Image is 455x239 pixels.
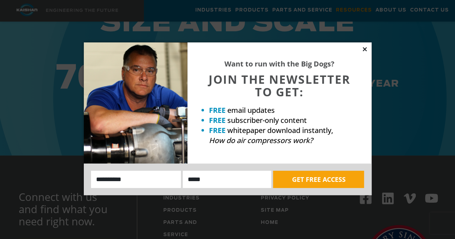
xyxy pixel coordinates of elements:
input: Name: [91,171,181,188]
em: How do air compressors work? [209,135,313,145]
span: JOIN THE NEWSLETTER TO GET: [209,72,350,100]
button: Close [361,46,368,52]
strong: Want to run with the Big Dogs? [224,59,335,69]
input: Email [183,171,271,188]
button: GET FREE ACCESS [273,171,364,188]
strong: FREE [209,105,226,115]
strong: FREE [209,125,226,135]
span: whitepaper download instantly, [227,125,333,135]
strong: FREE [209,115,226,125]
span: subscriber-only content [227,115,307,125]
span: email updates [227,105,275,115]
